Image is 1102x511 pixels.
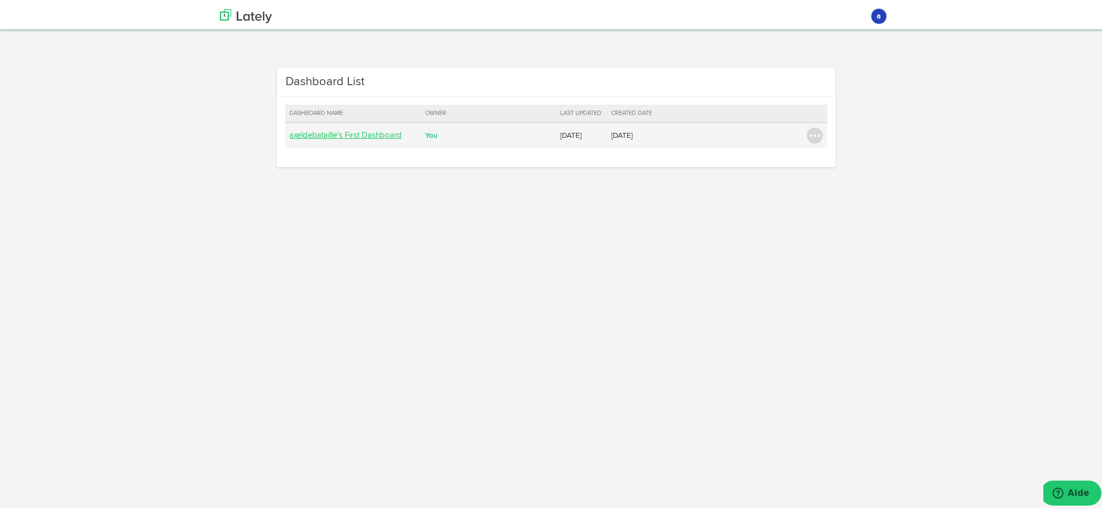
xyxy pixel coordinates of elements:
[421,103,556,120] th: Owner
[285,103,421,120] th: Dashboard Name
[220,7,272,21] img: logo_lately_bg_light.svg
[807,125,823,142] img: icon_menu_button.svg
[286,71,364,88] h3: Dashboard List
[289,129,402,137] a: axeldebataille's First Dashboard
[871,7,886,22] button: a
[556,103,607,120] th: Last Updated
[607,103,657,120] th: Created Date
[556,120,607,146] td: [DATE]
[1043,478,1101,506] iframe: Ouvre un widget dans lequel vous pouvez trouver plus d’informations
[421,120,556,146] td: You
[607,120,657,146] td: [DATE]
